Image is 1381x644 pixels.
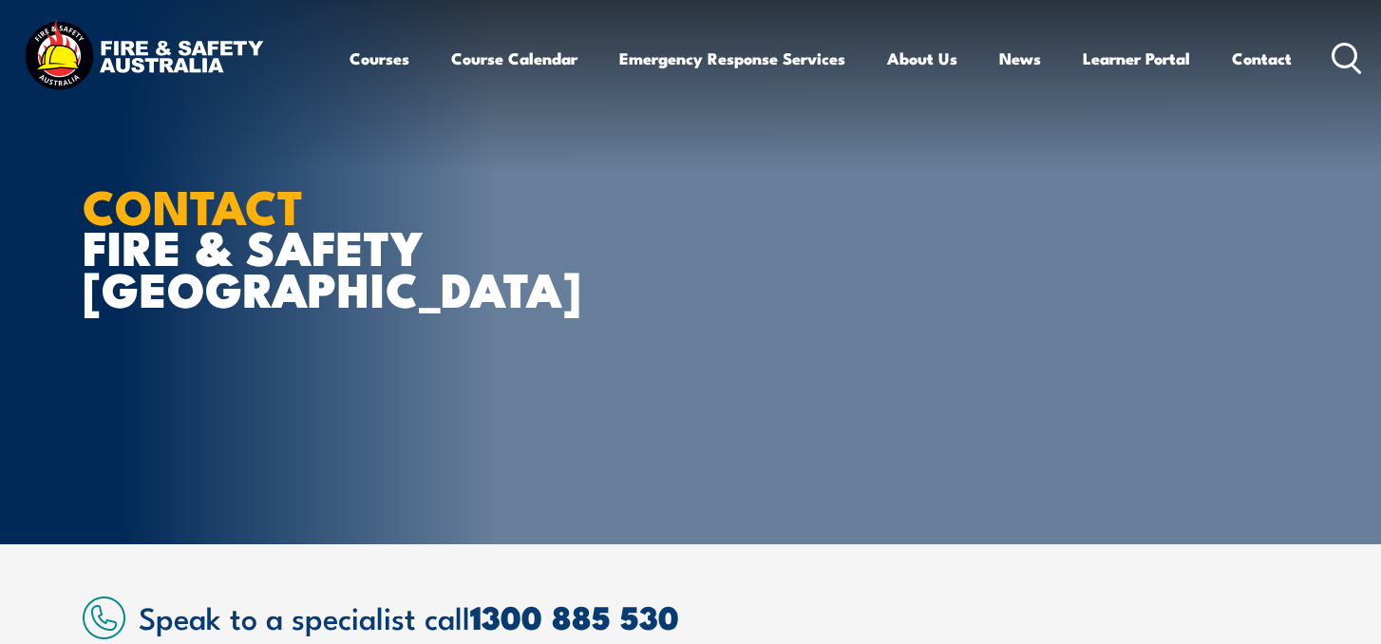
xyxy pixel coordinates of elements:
[1083,33,1190,84] a: Learner Portal
[1232,33,1292,84] a: Contact
[83,168,303,241] strong: CONTACT
[451,33,577,84] a: Course Calendar
[139,599,1298,634] h2: Speak to a specialist call
[887,33,957,84] a: About Us
[470,591,679,641] a: 1300 885 530
[350,33,409,84] a: Courses
[619,33,845,84] a: Emergency Response Services
[999,33,1041,84] a: News
[83,184,552,308] h1: FIRE & SAFETY [GEOGRAPHIC_DATA]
